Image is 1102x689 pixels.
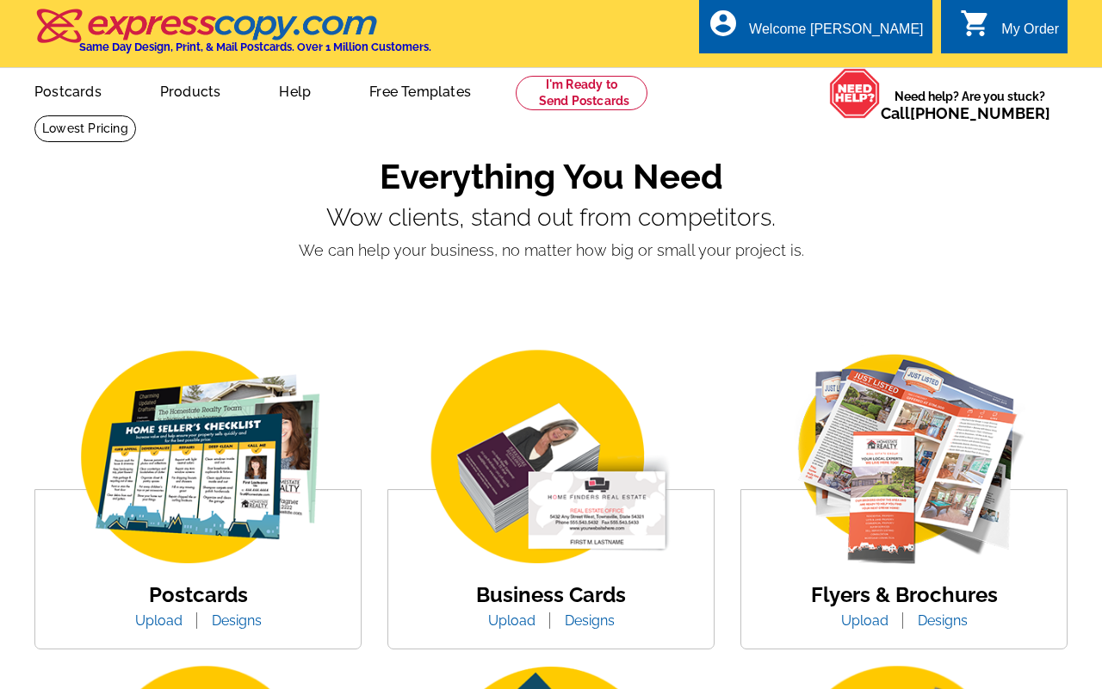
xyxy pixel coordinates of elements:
a: Upload [122,612,195,629]
h4: Same Day Design, Print, & Mail Postcards. Over 1 Million Customers. [79,40,431,53]
div: Welcome [PERSON_NAME] [749,22,923,46]
span: Call [881,104,1050,122]
span: Need help? Are you stuck? [881,88,1059,122]
a: Designs [905,612,981,629]
a: Upload [828,612,901,629]
i: account_circle [708,8,739,39]
a: [PHONE_NUMBER] [910,104,1050,122]
a: Postcards [7,70,129,110]
a: Help [251,70,338,110]
a: Flyers & Brochures [811,582,998,607]
a: Designs [199,612,275,629]
a: Postcards [149,582,248,607]
a: Business Cards [476,582,626,607]
h1: Everything You Need [34,156,1068,197]
p: We can help your business, no matter how big or small your project is. [34,239,1068,262]
div: My Order [1001,22,1059,46]
a: shopping_cart My Order [960,19,1059,40]
a: Same Day Design, Print, & Mail Postcards. Over 1 Million Customers. [34,21,431,53]
p: Wow clients, stand out from competitors. [34,204,1068,232]
img: img_postcard.png [52,345,344,572]
a: Upload [475,612,548,629]
img: flyer-card.png [758,345,1050,572]
a: Products [133,70,249,110]
i: shopping_cart [960,8,991,39]
img: help [829,68,881,119]
img: business-card.png [405,345,697,572]
a: Free Templates [342,70,498,110]
a: Designs [552,612,628,629]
